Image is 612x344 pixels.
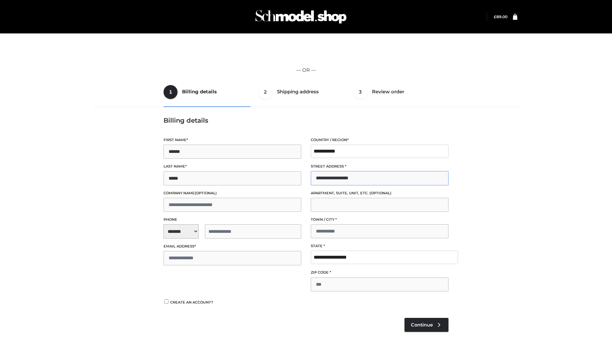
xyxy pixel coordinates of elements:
bdi: 89.00 [494,14,507,19]
span: (optional) [195,191,217,195]
label: ZIP Code [311,269,448,276]
label: Email address [164,243,301,249]
label: Apartment, suite, unit, etc. [311,190,448,196]
iframe: Secure express checkout frame [93,42,519,60]
p: — OR — [95,66,517,74]
img: Schmodel Admin 964 [253,4,349,29]
label: Phone [164,217,301,223]
label: First name [164,137,301,143]
label: Last name [164,163,301,169]
a: £89.00 [494,14,507,19]
span: Create an account? [170,300,213,305]
label: Country / Region [311,137,448,143]
h3: Billing details [164,117,448,124]
input: Create an account? [164,299,169,304]
label: State [311,243,448,249]
a: Continue [404,318,448,332]
label: Town / City [311,217,448,223]
label: Street address [311,163,448,169]
span: (optional) [369,191,391,195]
span: Continue [411,322,433,328]
label: Company name [164,190,301,196]
span: £ [494,14,496,19]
